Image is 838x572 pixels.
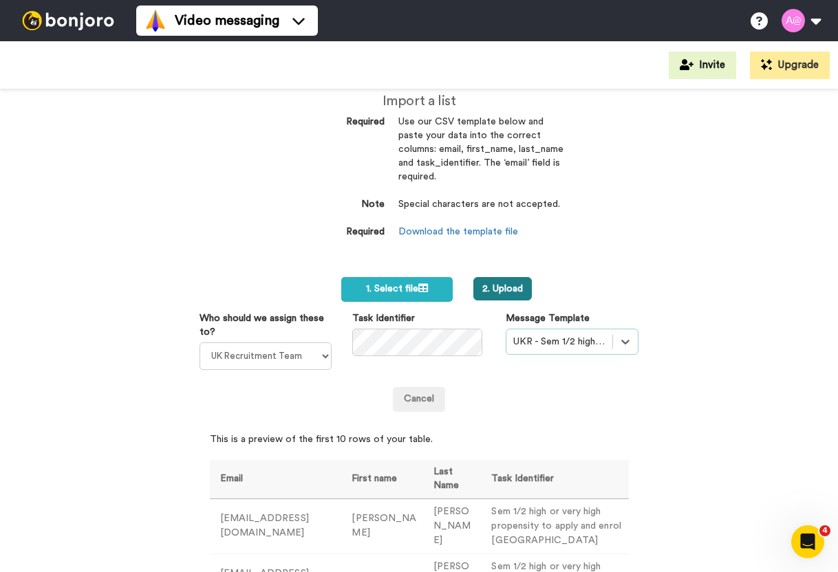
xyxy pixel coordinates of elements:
[210,498,342,553] td: [EMAIL_ADDRESS][DOMAIN_NAME]
[481,460,628,498] th: Task Identifier
[352,311,415,325] label: Task Identifier
[17,11,120,30] img: bj-logo-header-white.svg
[275,93,563,109] h2: Import a list
[393,387,445,412] a: Cancel
[275,115,385,129] dt: Required
[791,525,824,558] iframe: Intercom live chat
[366,284,428,294] span: 1. Select file
[398,198,563,225] dd: Special characters are not accepted.
[275,225,385,239] dt: Required
[398,227,518,236] a: Download the template file
[669,52,736,79] button: Invite
[750,52,830,79] button: Upgrade
[341,460,422,498] th: First name
[210,412,433,446] span: This is a preview of the first 10 rows of your table.
[275,198,385,212] dt: Note
[144,10,166,32] img: vm-color.svg
[423,498,482,553] td: [PERSON_NAME]
[175,11,279,30] span: Video messaging
[210,460,342,498] th: Email
[398,115,563,198] dd: Use our CSV template below and paste your data into the correct columns: email, first_name, last_...
[200,311,332,339] label: Who should we assign these to?
[423,460,482,498] th: Last Name
[819,525,830,536] span: 4
[341,498,422,553] td: [PERSON_NAME]
[481,498,628,553] td: Sem 1/2 high or very high propensity to apply and enrol [GEOGRAPHIC_DATA]
[473,277,532,300] button: 2. Upload
[506,311,590,325] label: Message Template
